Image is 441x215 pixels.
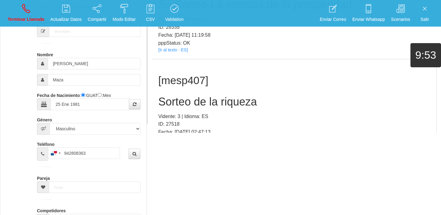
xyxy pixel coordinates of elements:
[81,93,85,97] input: :Quechi GUAT
[350,2,387,25] a: Enviar Whatsapp
[158,113,430,120] p: Vidente: 3 | Idioma: ES
[158,23,430,31] p: ID: 26335
[48,74,141,86] input: Apellido
[416,16,433,23] p: Salir
[318,2,348,25] a: Enviar Correo
[37,173,50,181] label: Pareja
[49,181,141,193] input: Pareja
[158,128,430,136] p: Fecha: [DATE] 02:47:13
[391,16,410,23] p: Scenarios
[113,16,136,23] p: Modo Editar
[158,120,430,128] p: ID: 27518
[37,50,53,58] label: Nombre
[48,147,120,159] input: Teléfono
[352,16,385,23] p: Enviar Whatsapp
[37,90,141,110] div: : :GUAT :Mex
[8,16,44,23] p: Terminar Llamada
[98,93,102,97] input: :Yuca-Mex
[158,31,430,39] p: Fecha: [DATE] 11:19:58
[110,2,138,25] a: Modo Editar
[37,90,80,98] label: Fecha de Nacimiento
[37,206,66,214] label: Competidores
[50,16,82,23] p: Actualizar Datos
[6,2,47,25] a: Terminar Llamada
[48,2,84,25] a: Actualizar Datos
[140,2,161,25] a: CSV
[158,75,430,87] h1: [mesp407]
[37,115,52,123] label: Género
[88,16,107,23] p: Compartir
[142,16,159,23] p: CSV
[49,25,141,37] input: Short-Notes
[320,16,346,23] p: Enviar Correo
[165,16,183,23] p: Validation
[163,2,185,25] a: Validation
[37,139,54,147] label: Teléfono
[48,58,141,69] input: Nombre
[389,2,412,25] a: Scenarios
[158,39,430,47] p: pppStatus: OK
[158,47,188,52] a: [Ir al texto - ES]
[86,2,109,25] a: Compartir
[410,49,441,61] h1: 9:53
[158,96,430,108] h2: Sorteo de la riqueza
[414,2,435,25] a: Salir
[48,148,62,159] div: Panama (Panamá): +507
